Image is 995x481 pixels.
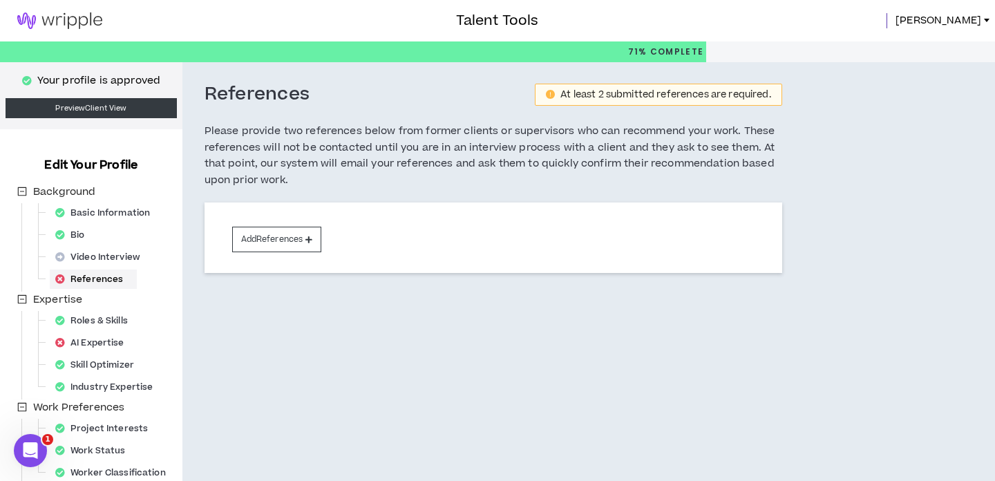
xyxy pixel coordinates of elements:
div: Basic Information [50,203,164,223]
h3: Edit Your Profile [39,157,143,173]
div: Work Status [50,441,139,460]
div: References [50,270,137,289]
button: AddReferences [232,227,322,252]
span: Complete [647,46,704,58]
span: Background [30,184,98,200]
p: 71% [628,41,704,62]
span: Work Preferences [30,399,127,416]
h3: Talent Tools [456,10,538,31]
span: Expertise [30,292,85,308]
div: Roles & Skills [50,311,142,330]
h3: References [205,83,310,106]
div: Bio [50,225,99,245]
div: Video Interview [50,247,154,267]
a: PreviewClient View [6,98,177,118]
div: AI Expertise [50,333,138,352]
span: Expertise [33,292,82,307]
div: Industry Expertise [50,377,167,397]
span: minus-square [17,187,27,196]
div: Project Interests [50,419,162,438]
div: At least 2 submitted references are required. [560,90,770,100]
span: 1 [42,434,53,445]
div: Skill Optimizer [50,355,148,375]
span: exclamation-circle [546,90,555,99]
span: [PERSON_NAME] [895,13,981,28]
span: Background [33,185,95,199]
h5: Please provide two references below from former clients or supervisors who can recommend your wor... [205,123,782,189]
span: Work Preferences [33,400,124,415]
iframe: Intercom live chat [14,434,47,467]
span: minus-square [17,294,27,304]
span: minus-square [17,402,27,412]
p: Your profile is approved [37,73,160,88]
